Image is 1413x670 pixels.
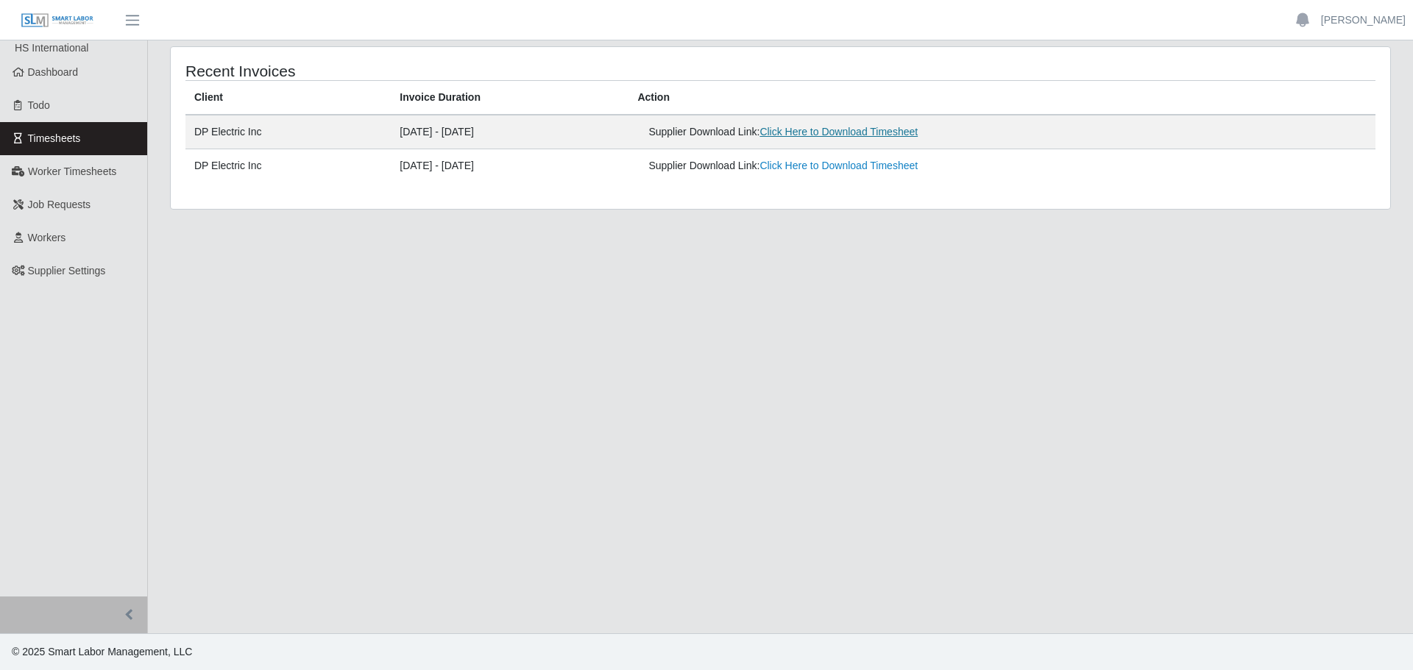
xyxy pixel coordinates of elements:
th: Invoice Duration [391,81,628,115]
a: Click Here to Download Timesheet [759,126,918,138]
div: Supplier Download Link: [648,124,1112,140]
div: Supplier Download Link: [648,158,1112,174]
span: Timesheets [28,132,81,144]
td: [DATE] - [DATE] [391,149,628,183]
span: HS International [15,42,88,54]
span: Worker Timesheets [28,165,116,177]
span: Workers [28,232,66,243]
span: © 2025 Smart Labor Management, LLC [12,646,192,657]
span: Todo [28,99,50,111]
th: Client [185,81,391,115]
td: DP Electric Inc [185,115,391,149]
a: [PERSON_NAME] [1321,13,1406,28]
span: Supplier Settings [28,265,106,277]
td: [DATE] - [DATE] [391,115,628,149]
h4: Recent Invoices [185,62,668,80]
a: Click Here to Download Timesheet [759,160,918,171]
span: Job Requests [28,199,91,210]
img: SLM Logo [21,13,94,29]
span: Dashboard [28,66,79,78]
td: DP Electric Inc [185,149,391,183]
th: Action [628,81,1375,115]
